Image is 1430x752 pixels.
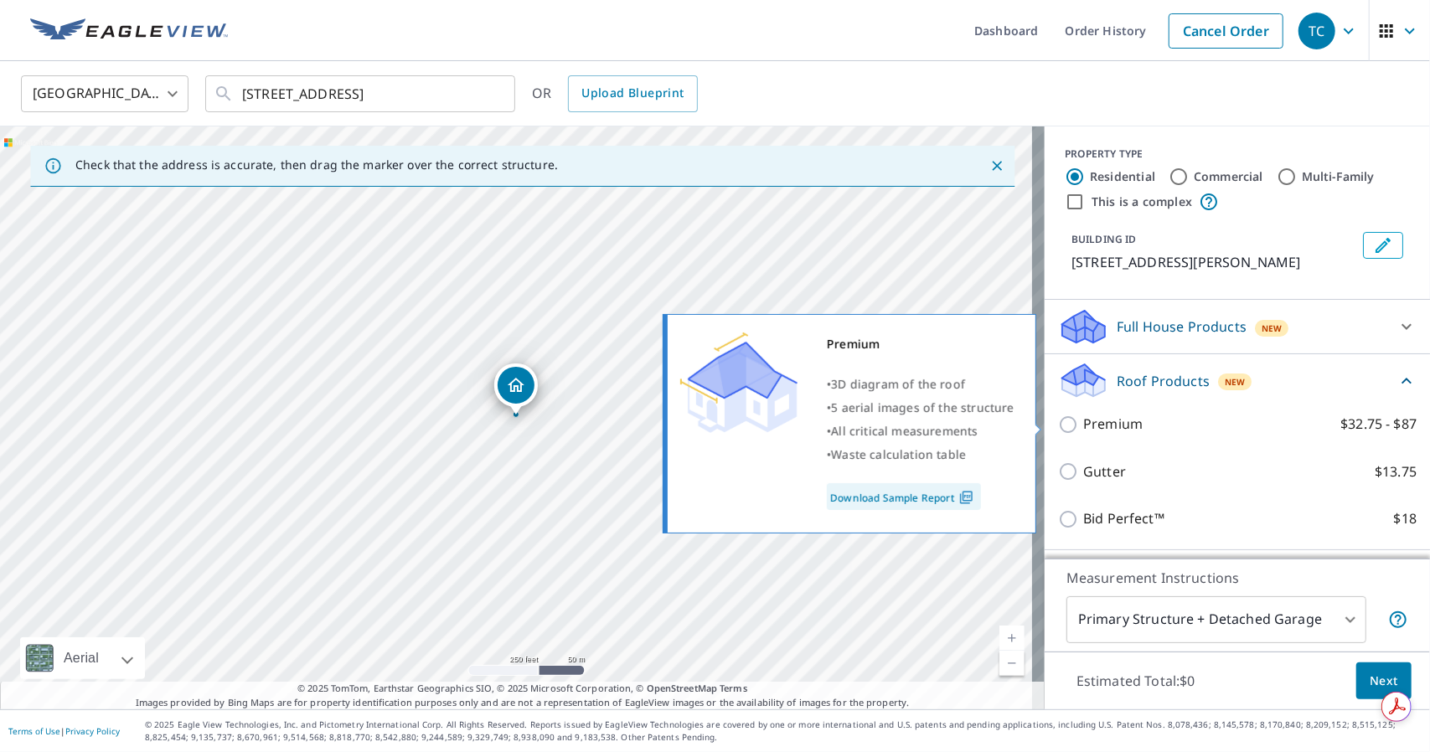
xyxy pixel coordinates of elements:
[494,363,538,415] div: Dropped pin, building 1, Residential property, 491 Sheelin Rd Xenia, OH 45385
[1117,371,1210,391] p: Roof Products
[1225,375,1246,389] span: New
[8,725,60,737] a: Terms of Use
[21,70,188,117] div: [GEOGRAPHIC_DATA]
[831,423,978,439] span: All critical measurements
[827,443,1014,466] div: •
[1065,147,1410,162] div: PROPERTY TYPE
[1058,557,1417,597] div: Solar ProductsNew
[831,376,965,392] span: 3D diagram of the roof
[1083,414,1143,435] p: Premium
[1262,322,1283,335] span: New
[532,75,698,112] div: OR
[647,682,717,694] a: OpenStreetMap
[1058,306,1417,347] div: Full House ProductsNew
[145,719,1422,744] p: © 2025 Eagle View Technologies, Inc. and Pictometry International Corp. All Rights Reserved. Repo...
[1356,662,1412,700] button: Next
[297,682,747,696] span: © 2025 TomTom, Earthstar Geographics SIO, © 2025 Microsoft Corporation, ©
[1071,232,1136,246] p: BUILDING ID
[1340,414,1417,435] p: $32.75 - $87
[1370,671,1398,692] span: Next
[955,490,978,505] img: Pdf Icon
[827,483,981,510] a: Download Sample Report
[986,155,1008,177] button: Close
[827,332,1014,356] div: Premium
[75,157,558,173] p: Check that the address is accurate, then drag the marker over the correct structure.
[20,637,145,679] div: Aerial
[1363,232,1403,259] button: Edit building 1
[568,75,697,112] a: Upload Blueprint
[1071,252,1356,272] p: [STREET_ADDRESS][PERSON_NAME]
[1066,596,1366,643] div: Primary Structure + Detached Garage
[1083,461,1126,482] p: Gutter
[30,18,228,44] img: EV Logo
[1090,168,1155,185] label: Residential
[59,637,104,679] div: Aerial
[680,332,798,433] img: Premium
[1117,317,1247,337] p: Full House Products
[1058,361,1417,400] div: Roof ProductsNew
[242,70,481,117] input: Search by address or latitude-longitude
[831,399,1014,415] span: 5 aerial images of the structure
[831,446,966,462] span: Waste calculation table
[65,725,120,737] a: Privacy Policy
[1375,461,1417,482] p: $13.75
[1194,168,1263,185] label: Commercial
[1083,508,1164,529] p: Bid Perfect™
[1066,568,1408,588] p: Measurement Instructions
[1063,662,1209,699] p: Estimated Total: $0
[827,373,1014,396] div: •
[8,726,120,736] p: |
[827,396,1014,420] div: •
[1394,508,1417,529] p: $18
[720,682,747,694] a: Terms
[1388,610,1408,630] span: Your report will include the primary structure and a detached garage if one exists.
[1302,168,1375,185] label: Multi-Family
[581,83,684,104] span: Upload Blueprint
[999,651,1025,676] a: Current Level 17, Zoom Out
[827,420,1014,443] div: •
[1169,13,1283,49] a: Cancel Order
[999,626,1025,651] a: Current Level 17, Zoom In
[1298,13,1335,49] div: TC
[1092,193,1192,210] label: This is a complex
